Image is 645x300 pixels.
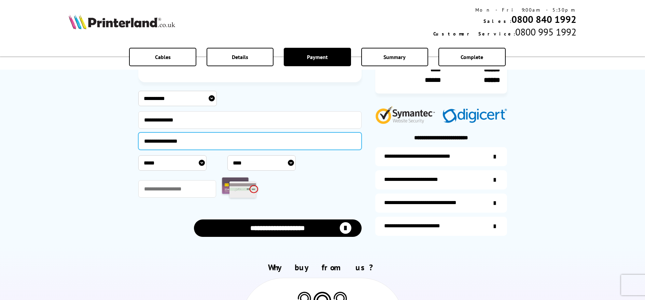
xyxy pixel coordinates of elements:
[461,54,483,60] span: Complete
[375,217,507,236] a: secure-website
[433,31,515,37] span: Customer Service:
[232,54,248,60] span: Details
[511,13,576,26] a: 0800 840 1992
[375,147,507,166] a: additional-ink
[69,262,576,273] h2: Why buy from us?
[307,54,328,60] span: Payment
[375,170,507,189] a: items-arrive
[483,18,511,24] span: Sales:
[155,54,171,60] span: Cables
[375,194,507,213] a: additional-cables
[515,26,576,38] span: 0800 995 1992
[383,54,406,60] span: Summary
[433,7,576,13] div: Mon - Fri 9:00am - 5:30pm
[69,14,175,29] img: Printerland Logo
